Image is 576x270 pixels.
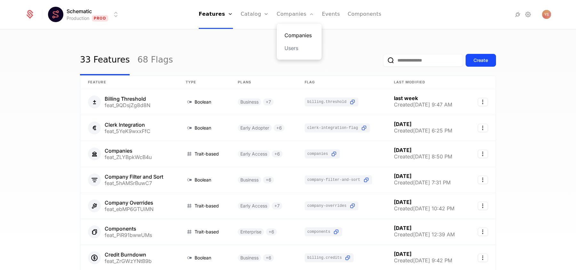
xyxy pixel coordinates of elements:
[474,57,488,63] div: Create
[80,45,130,75] a: 33 Features
[137,45,173,75] a: 68 Flags
[284,44,314,52] a: Users
[386,76,468,89] th: Last Modified
[284,31,314,39] a: Companies
[48,7,63,22] img: Schematic
[67,7,92,15] span: Schematic
[478,124,488,132] button: Select action
[230,76,297,89] th: Plans
[478,98,488,106] button: Select action
[92,15,108,21] span: Prod
[50,7,120,21] button: Select environment
[478,202,488,210] button: Select action
[67,15,89,21] div: Production
[80,76,178,89] th: Feature
[478,176,488,184] button: Select action
[524,11,532,18] a: Settings
[478,150,488,158] button: Select action
[178,76,230,89] th: Type
[542,10,551,19] button: Open user button
[542,10,551,19] img: Youssef Salah
[297,76,386,89] th: Flag
[466,54,496,67] button: Create
[478,254,488,262] button: Select action
[478,228,488,236] button: Select action
[514,11,522,18] a: Integrations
